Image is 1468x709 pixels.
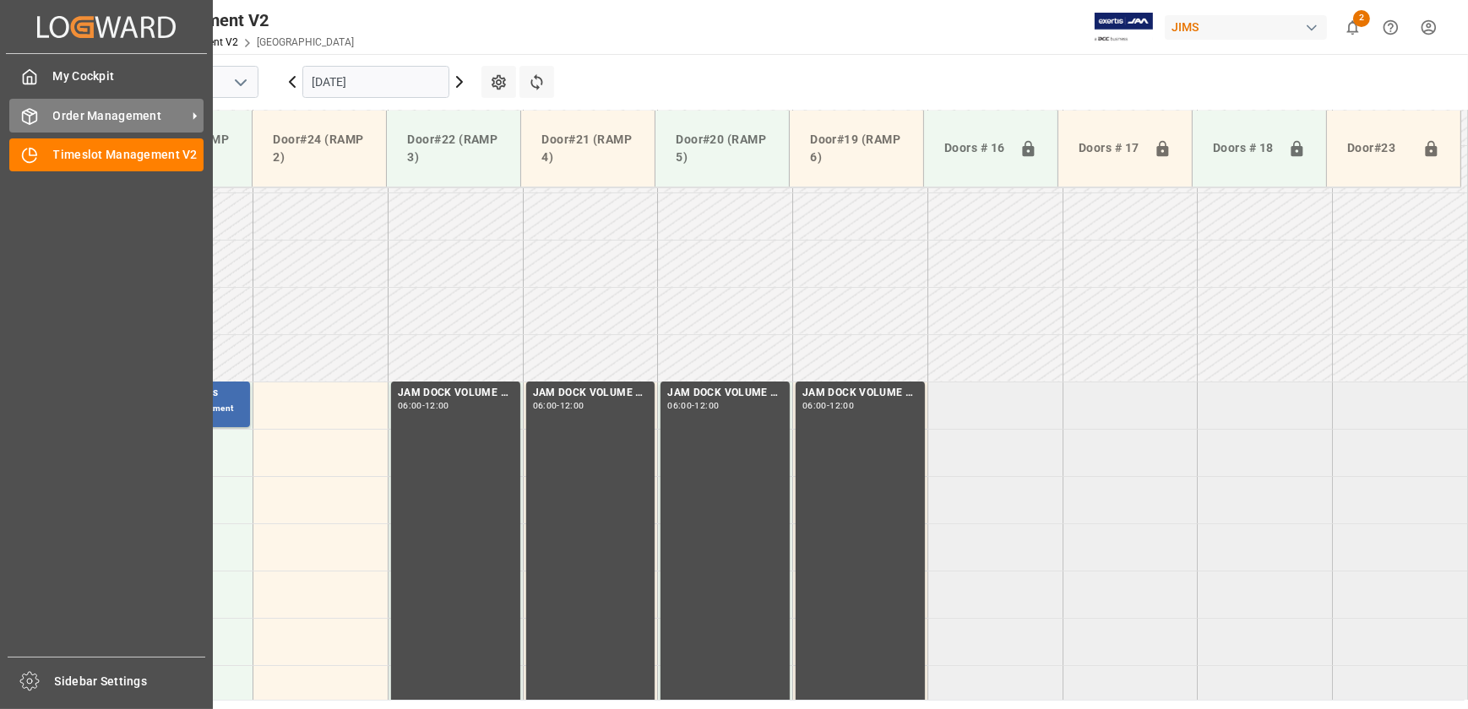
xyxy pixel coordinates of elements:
[692,402,694,409] div: -
[53,146,204,164] span: Timeslot Management V2
[1372,8,1410,46] button: Help Center
[398,402,422,409] div: 06:00
[422,402,425,409] div: -
[302,66,449,98] input: DD.MM.YYYY
[533,402,557,409] div: 06:00
[73,8,354,33] div: Timeslot Management V2
[227,69,253,95] button: open menu
[802,402,827,409] div: 06:00
[1095,13,1153,42] img: Exertis%20JAM%20-%20Email%20Logo.jpg_1722504956.jpg
[9,138,204,171] a: Timeslot Management V2
[533,385,649,402] div: JAM DOCK VOLUME CONTROL
[695,402,720,409] div: 12:00
[803,124,910,173] div: Door#19 (RAMP 6)
[53,68,204,85] span: My Cockpit
[1165,11,1334,43] button: JIMS
[1206,133,1281,165] div: Doors # 18
[557,402,559,409] div: -
[1072,133,1147,165] div: Doors # 17
[1165,15,1327,40] div: JIMS
[667,385,783,402] div: JAM DOCK VOLUME CONTROL
[1334,8,1372,46] button: show 2 new notifications
[1353,10,1370,27] span: 2
[667,402,692,409] div: 06:00
[669,124,775,173] div: Door#20 (RAMP 5)
[829,402,854,409] div: 12:00
[400,124,507,173] div: Door#22 (RAMP 3)
[398,385,514,402] div: JAM DOCK VOLUME CONTROL
[266,124,372,173] div: Door#24 (RAMP 2)
[560,402,584,409] div: 12:00
[535,124,641,173] div: Door#21 (RAMP 4)
[802,385,918,402] div: JAM DOCK VOLUME CONTROL
[53,107,187,125] span: Order Management
[1340,133,1416,165] div: Door#23
[55,673,206,690] span: Sidebar Settings
[9,60,204,93] a: My Cockpit
[938,133,1013,165] div: Doors # 16
[827,402,829,409] div: -
[425,402,449,409] div: 12:00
